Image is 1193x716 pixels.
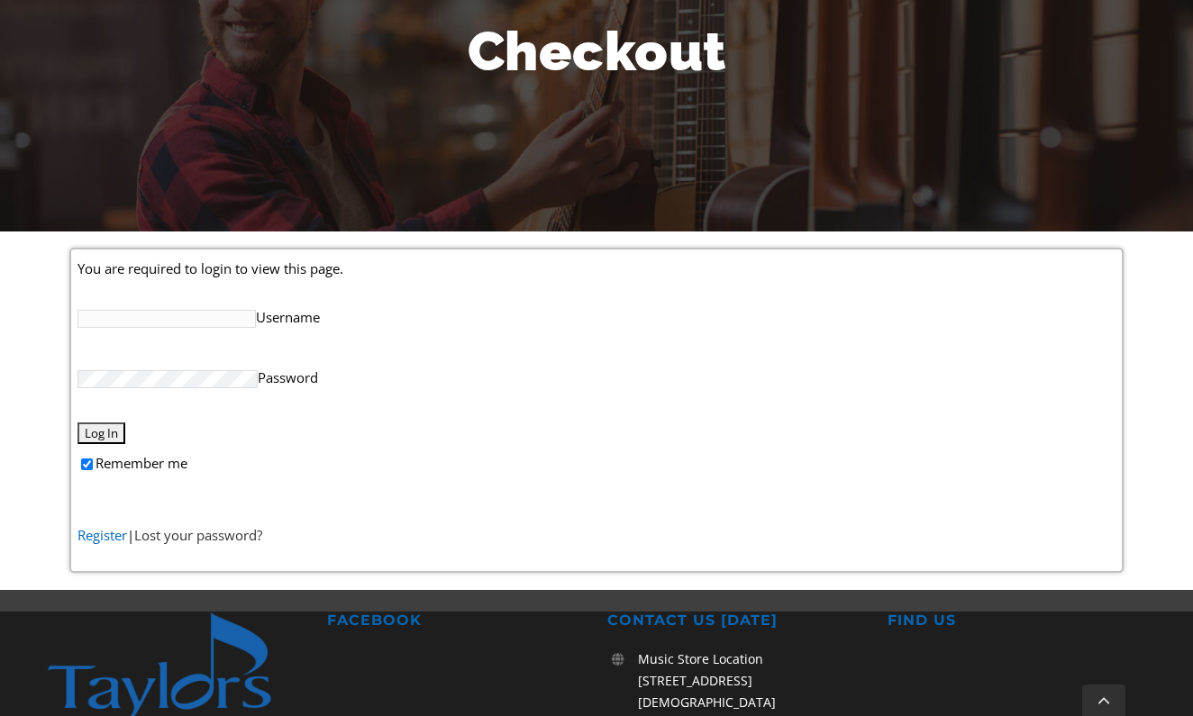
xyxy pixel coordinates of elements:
[77,444,1115,481] label: Remember me
[77,359,1115,396] label: Password
[607,612,866,630] h2: CONTACT US [DATE]
[888,612,1146,630] h2: FIND US
[77,370,258,388] input: Password
[77,298,1115,335] label: Username
[69,14,1124,89] h1: Checkout
[77,257,1115,280] p: You are required to login to view this page.
[77,422,125,444] input: Log In
[77,526,127,544] a: Register
[77,523,1115,547] p: |
[81,458,93,470] input: Remember me
[134,526,262,544] a: Lost your password?
[327,612,586,630] h2: FACEBOOK
[77,310,256,328] input: Username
